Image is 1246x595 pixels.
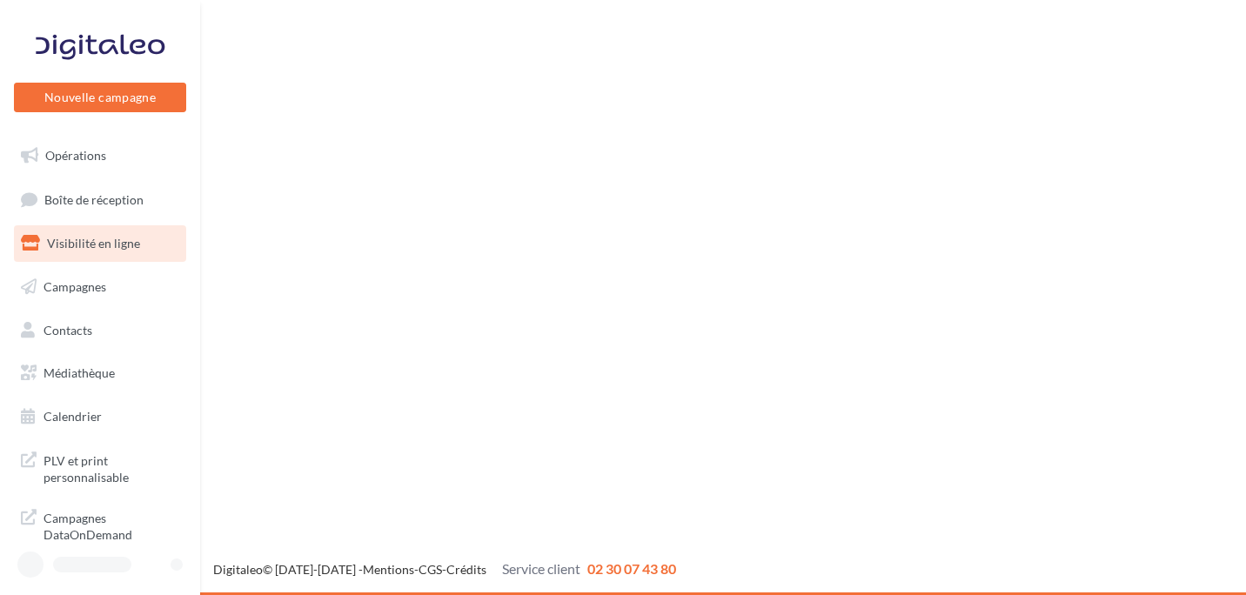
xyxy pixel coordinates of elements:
span: Campagnes [44,279,106,294]
a: Contacts [10,312,190,349]
a: Campagnes DataOnDemand [10,499,190,551]
a: PLV et print personnalisable [10,442,190,493]
a: Visibilité en ligne [10,225,190,262]
a: Calendrier [10,398,190,435]
a: Digitaleo [213,562,263,577]
a: Mentions [363,562,414,577]
span: Calendrier [44,409,102,424]
span: Boîte de réception [44,191,144,206]
a: Crédits [446,562,486,577]
a: Campagnes [10,269,190,305]
button: Nouvelle campagne [14,83,186,112]
span: PLV et print personnalisable [44,449,179,486]
span: Visibilité en ligne [47,236,140,251]
a: Opérations [10,137,190,174]
span: 02 30 07 43 80 [587,560,676,577]
a: Boîte de réception [10,181,190,218]
a: Médiathèque [10,355,190,391]
span: Campagnes DataOnDemand [44,506,179,544]
span: Opérations [45,148,106,163]
span: © [DATE]-[DATE] - - - [213,562,676,577]
span: Service client [502,560,580,577]
span: Médiathèque [44,365,115,380]
span: Contacts [44,322,92,337]
a: CGS [419,562,442,577]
